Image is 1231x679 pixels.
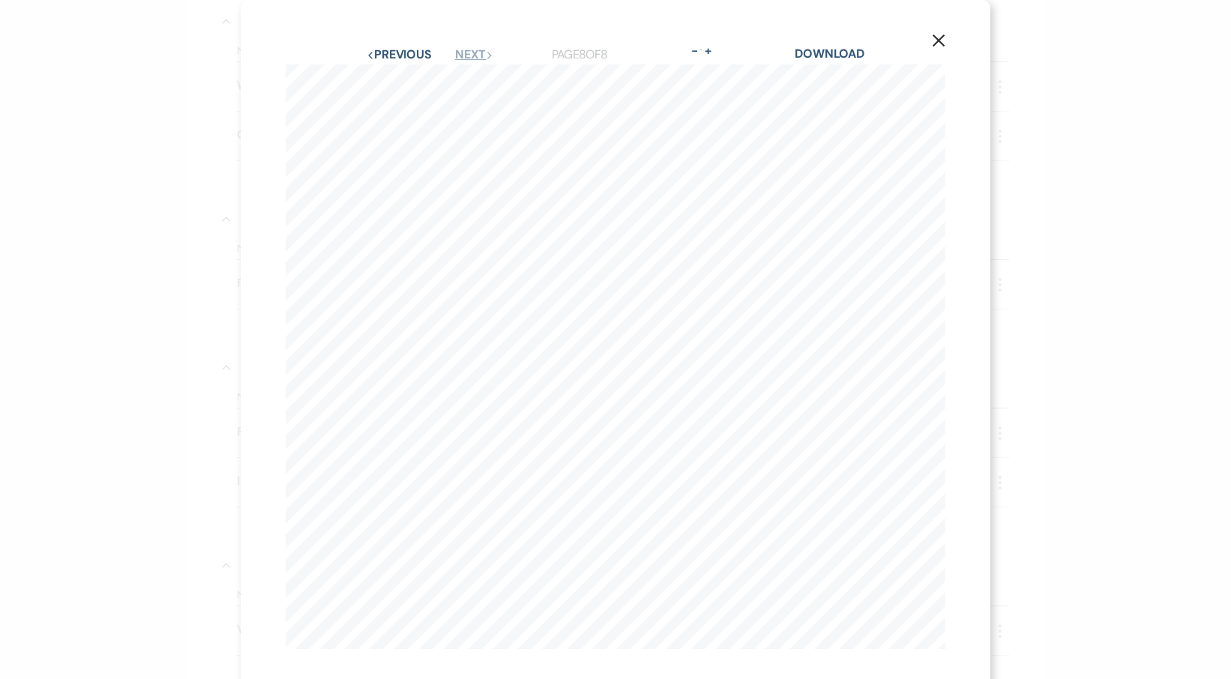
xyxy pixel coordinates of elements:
button: Next [455,49,494,61]
a: Download [795,46,864,61]
button: Previous [367,49,432,61]
button: - [688,45,700,57]
p: Page 8 of 8 [552,45,608,64]
button: + [702,45,714,57]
